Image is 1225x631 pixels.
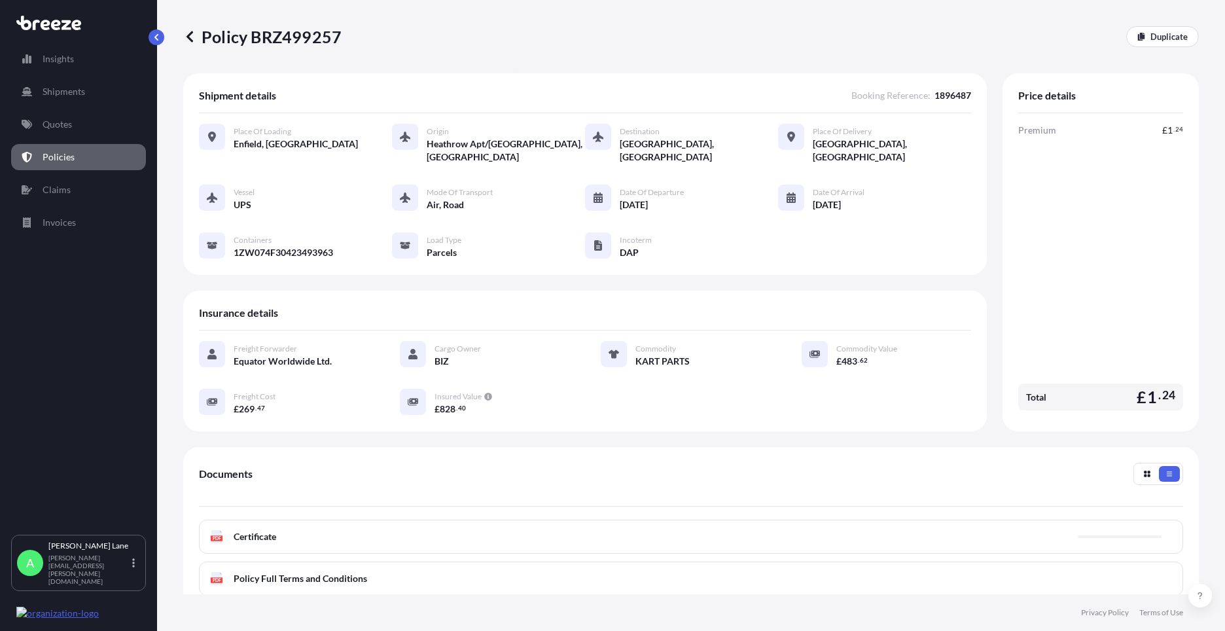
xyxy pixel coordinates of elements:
[836,357,842,366] span: £
[43,183,71,196] p: Claims
[427,137,585,164] span: Heathrow Apt/[GEOGRAPHIC_DATA], [GEOGRAPHIC_DATA]
[427,246,457,259] span: Parcels
[435,355,449,368] span: BIZ
[43,85,85,98] p: Shipments
[635,355,690,368] span: KART PARTS
[234,198,251,211] span: UPS
[234,246,333,259] span: 1ZW074F30423493963
[183,26,342,47] p: Policy BRZ499257
[43,151,75,164] p: Policies
[635,344,676,354] span: Commodity
[620,137,778,164] span: [GEOGRAPHIC_DATA], [GEOGRAPHIC_DATA]
[16,607,99,620] img: organization-logo
[257,406,265,410] span: 47
[234,137,358,151] span: Enfield, [GEOGRAPHIC_DATA]
[234,126,291,137] span: Place of Loading
[427,126,449,137] span: Origin
[1126,26,1199,47] a: Duplicate
[858,358,859,363] span: .
[435,391,482,402] span: Insured Value
[851,89,931,102] span: Booking Reference :
[234,355,332,368] span: Equator Worldwide Ltd.
[11,144,146,170] a: Policies
[1026,391,1046,404] span: Total
[620,198,648,211] span: [DATE]
[48,554,130,585] p: [PERSON_NAME][EMAIL_ADDRESS][PERSON_NAME][DOMAIN_NAME]
[43,118,72,131] p: Quotes
[620,235,652,245] span: Incoterm
[1018,89,1076,102] span: Price details
[842,357,857,366] span: 483
[1150,30,1188,43] p: Duplicate
[234,405,239,414] span: £
[26,556,34,569] span: A
[1162,126,1167,135] span: £
[239,405,255,414] span: 269
[1137,389,1146,405] span: £
[813,137,971,164] span: [GEOGRAPHIC_DATA], [GEOGRAPHIC_DATA]
[456,406,457,410] span: .
[440,405,455,414] span: 828
[199,562,1183,596] a: PDFPolicy Full Terms and Conditions
[48,541,130,551] p: [PERSON_NAME] Lane
[435,344,481,354] span: Cargo Owner
[43,216,76,229] p: Invoices
[813,187,864,198] span: Date of Arrival
[11,177,146,203] a: Claims
[1175,127,1183,132] span: 24
[934,89,971,102] span: 1896487
[43,52,74,65] p: Insights
[1147,389,1157,405] span: 1
[255,406,257,410] span: .
[199,306,278,319] span: Insurance details
[620,187,684,198] span: Date of Departure
[199,89,276,102] span: Shipment details
[213,578,221,583] text: PDF
[1173,127,1175,132] span: .
[620,126,660,137] span: Destination
[427,235,461,245] span: Load Type
[234,235,272,245] span: Containers
[11,111,146,137] a: Quotes
[435,405,440,414] span: £
[860,358,868,363] span: 62
[813,126,872,137] span: Place of Delivery
[234,187,255,198] span: Vessel
[213,536,221,541] text: PDF
[458,406,466,410] span: 40
[234,344,297,354] span: Freight Forwarder
[11,79,146,105] a: Shipments
[1018,124,1056,137] span: Premium
[234,530,276,543] span: Certificate
[1139,607,1183,618] a: Terms of Use
[234,391,275,402] span: Freight Cost
[427,187,493,198] span: Mode of Transport
[1081,607,1129,618] a: Privacy Policy
[199,467,253,480] span: Documents
[1162,391,1175,399] span: 24
[11,209,146,236] a: Invoices
[836,344,897,354] span: Commodity Value
[1158,391,1161,399] span: .
[813,198,841,211] span: [DATE]
[427,198,464,211] span: Air, Road
[11,46,146,72] a: Insights
[1167,126,1173,135] span: 1
[620,246,639,259] span: DAP
[234,572,367,585] span: Policy Full Terms and Conditions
